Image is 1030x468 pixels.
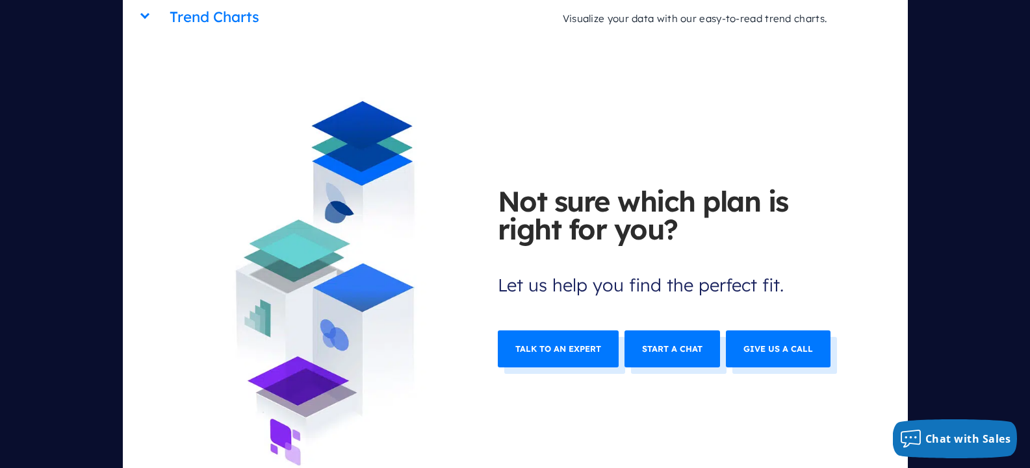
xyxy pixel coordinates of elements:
span: Chat with Sales [925,432,1011,446]
a: Talk to an expert [498,330,619,367]
a: Give us a call [726,330,830,367]
h2: Trend Charts [170,1,550,34]
button: Chat with Sales [893,419,1018,458]
a: Start a chat [624,330,720,367]
span: Let us help you find the perfect fit. [498,187,843,301]
b: Not sure which plan is right for you? [498,187,843,243]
